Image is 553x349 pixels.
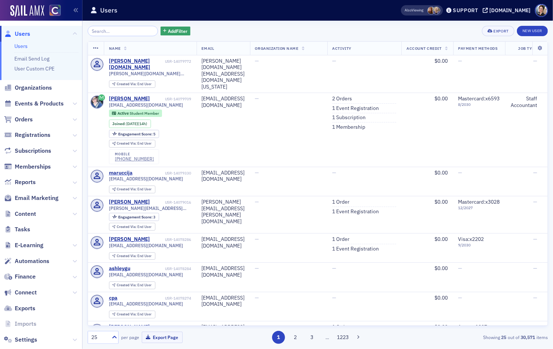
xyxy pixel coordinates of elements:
div: Created Via: End User [109,252,155,260]
span: Reports [15,178,36,186]
span: Created Via : [117,253,137,258]
a: Events & Products [4,100,64,108]
div: 5 [118,132,155,136]
span: Registrations [15,131,50,139]
div: Created Via: End User [109,281,155,289]
span: Activity [332,46,352,51]
span: Settings [15,336,37,344]
span: Payment Methods [458,46,498,51]
a: 1 Subscription [332,114,366,121]
div: [EMAIL_ADDRESS][DOMAIN_NAME] [202,295,245,308]
span: — [255,95,259,102]
span: Created Via : [117,82,137,86]
span: $0.00 [435,324,448,330]
a: Memberships [4,163,51,171]
span: — [255,324,259,330]
span: — [533,294,538,301]
div: Engagement Score: 3 [109,213,159,221]
span: E-Learning [15,241,43,249]
div: USR-14079772 [165,59,191,64]
div: mobile [115,152,154,156]
span: 12 / 2027 [458,205,500,210]
span: Active [117,111,130,116]
div: [EMAIL_ADDRESS][DOMAIN_NAME] [202,170,245,183]
div: Created Via: End User [109,80,155,88]
span: [DATE] [126,121,138,126]
div: USR-14078284 [131,266,191,271]
a: New User [517,26,548,36]
span: [EMAIL_ADDRESS][DOMAIN_NAME] [109,176,183,182]
span: — [533,58,538,64]
a: Connect [4,288,37,297]
div: End User [117,142,152,146]
div: USR-14079330 [134,171,191,176]
strong: 25 [500,334,508,341]
label: per page [121,334,139,341]
span: [EMAIL_ADDRESS][DOMAIN_NAME] [109,243,183,248]
span: Events & Products [15,100,64,108]
button: Export [482,26,514,36]
a: E-Learning [4,241,43,249]
span: Created Via : [117,283,137,287]
span: Engagement Score : [118,214,153,220]
div: USR-14078286 [151,237,191,242]
span: — [533,169,538,176]
a: 1 Membership [332,124,366,131]
span: $0.00 [435,169,448,176]
span: $0.00 [435,58,448,64]
span: — [255,294,259,301]
div: cpa [109,295,117,301]
span: Imports [15,320,36,328]
a: Finance [4,273,36,281]
div: End User [117,254,152,258]
div: [EMAIL_ADDRESS][DOMAIN_NAME] [202,236,245,249]
div: USR-14078032 [151,325,191,330]
span: Exports [15,304,35,312]
span: Content [15,210,36,218]
span: Profile [535,4,548,17]
span: — [255,265,259,272]
a: Organizations [4,84,52,92]
span: Created Via : [117,187,137,191]
img: SailAMX [49,5,61,16]
div: End User [117,187,152,191]
div: [EMAIL_ADDRESS][DOMAIN_NAME] [202,324,245,337]
div: Export [494,29,509,33]
div: [EMAIL_ADDRESS][DOMAIN_NAME] [202,96,245,108]
span: 8 / 2030 [458,102,500,107]
div: (14h) [126,121,147,126]
span: $0.00 [435,95,448,102]
span: $0.00 [435,236,448,242]
span: — [332,294,337,301]
a: ashleygu [109,265,130,272]
span: — [332,169,337,176]
div: Active: Active: Student Member [109,110,162,117]
a: [PERSON_NAME] [109,324,150,331]
input: Search… [88,26,158,36]
div: Showing out of items [399,334,548,341]
a: [PERSON_NAME][DOMAIN_NAME] [109,58,164,71]
a: 1 Order [332,236,350,243]
span: Mastercard : x6593 [458,95,500,102]
span: Account Credit [406,46,441,51]
a: Orders [4,115,33,124]
span: $0.00 [435,198,448,205]
span: [EMAIL_ADDRESS][DOMAIN_NAME] [109,102,183,108]
span: Job Type [518,46,537,51]
span: [PERSON_NAME][EMAIL_ADDRESS][PERSON_NAME][DOMAIN_NAME] [109,205,191,211]
span: Email [202,46,214,51]
a: View Homepage [44,5,61,17]
span: — [458,58,462,64]
span: 9 / 2030 [458,243,500,248]
div: Created Via: End User [109,311,155,318]
button: 3 [306,331,318,344]
div: End User [117,225,152,229]
div: End User [117,312,152,317]
img: SailAMX [10,5,44,17]
a: Tasks [4,225,30,234]
div: USR-14078274 [119,296,191,301]
span: Student Member [130,111,159,116]
span: Memberships [15,163,51,171]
